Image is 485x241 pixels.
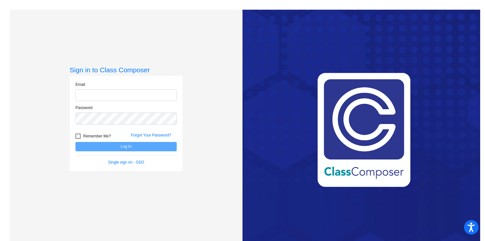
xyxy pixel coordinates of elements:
[83,132,111,140] span: Remember Me?
[75,82,85,87] label: Email
[108,160,144,165] a: Single sign on - SSO
[75,105,93,111] label: Password
[75,142,177,151] button: Log In
[131,133,171,137] a: Forgot Your Password?
[70,66,183,74] h3: Sign in to Class Composer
